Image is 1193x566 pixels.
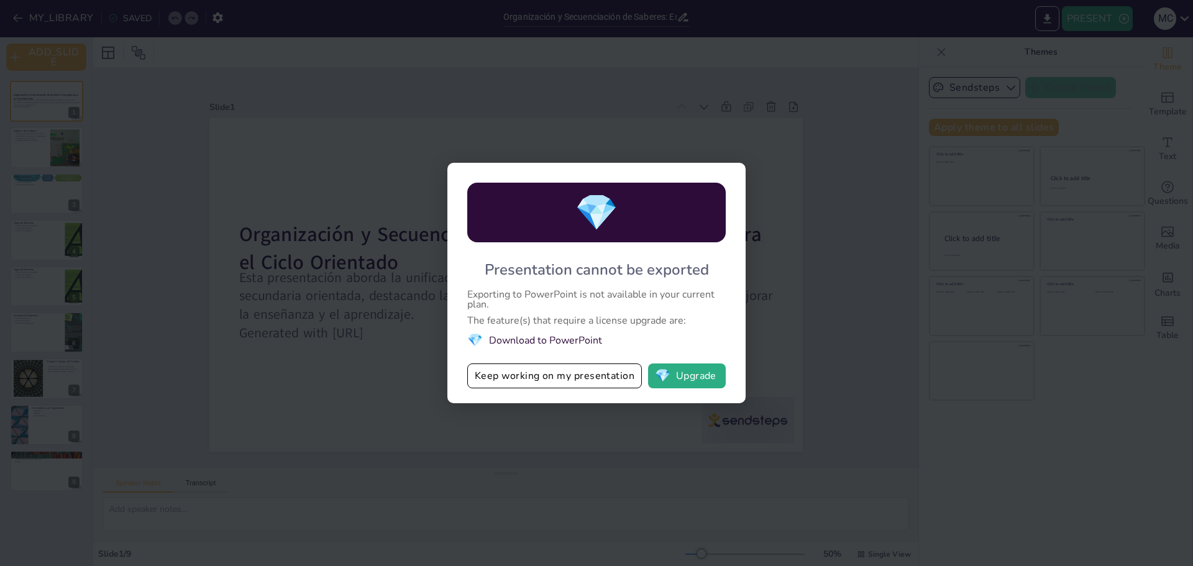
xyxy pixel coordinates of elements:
[467,332,483,349] span: diamond
[467,316,726,326] div: The feature(s) that require a license upgrade are:
[648,363,726,388] button: diamondUpgrade
[467,363,642,388] button: Keep working on my presentation
[485,260,709,280] div: Presentation cannot be exported
[467,332,726,349] li: Download to PowerPoint
[467,290,726,309] div: Exporting to PowerPoint is not available in your current plan.
[655,370,670,382] span: diamond
[575,189,618,237] span: diamond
